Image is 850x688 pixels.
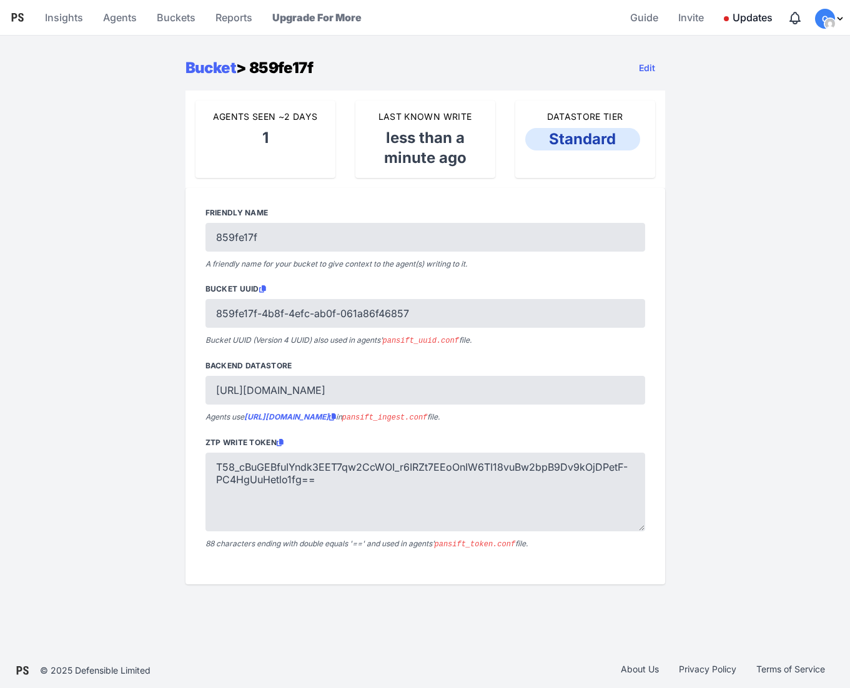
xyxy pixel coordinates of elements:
p: A friendly name for your bucket to give context to the agent(s) writing to it. [205,259,645,269]
code: pansift_token.conf [435,540,516,549]
span: Guide [630,5,658,30]
input: Edit to a friendly name [205,223,645,252]
a: Upgrade For More [267,2,367,32]
a: Updates [719,2,778,32]
p: 88 characters ending with double equals '==' and used in agents' file. [205,539,645,549]
p: Agents use in file. [205,412,645,423]
label: Friendly Name [205,208,645,218]
div: Profile Menu [815,9,845,29]
a: Invite [673,2,709,32]
h5: Datastore Tier [525,111,645,123]
p: Standard [525,128,640,150]
span: Updates [724,5,773,30]
label: Backend Datastore [205,361,645,371]
label: Bucket UUID [205,284,645,294]
a: Insights [40,2,88,32]
code: pansift_uuid.conf [383,337,459,345]
label: ZTP Write Token [205,438,645,448]
h5: Agents Seen ~2 days [205,111,325,123]
a: Agents [98,2,142,32]
input: 4a0e4b64-9d1f-4f51-8af0-7c56cff8ca28 [205,299,645,328]
a: Privacy Policy [669,663,746,678]
div: © 2025 Defensible Limited [40,664,151,677]
a: Buckets [152,2,200,32]
div: Notifications [788,11,803,26]
a: Guide [625,2,663,32]
textarea: T58_cBuGEBfuIYndk3EET7qw2CcWOI_r6IRZt7EEoOnIW6TI18vuBw2bpB9Dv9kOjDPetF-PC4HgUuHetlo1fg== [205,453,645,531]
h5: Last Known Write [365,111,485,123]
h1: > 859fe17f [185,57,313,79]
a: Terms of Service [746,663,835,678]
img: 6cc88d1a146005bc7e340ef926b6e280.png [825,19,835,29]
a: About Us [611,663,669,678]
code: pansift_ingest.conf [342,413,428,422]
p: 1 [205,128,325,148]
strong: [URL][DOMAIN_NAME] [244,412,336,421]
p: Bucket UUID (Version 4 UUID) also used in agents' file. [205,335,645,346]
p: less than a minute ago [365,128,485,168]
span: C [822,15,828,23]
a: Bucket [185,59,236,77]
a: Reports [210,2,257,32]
a: Edit [629,56,665,81]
